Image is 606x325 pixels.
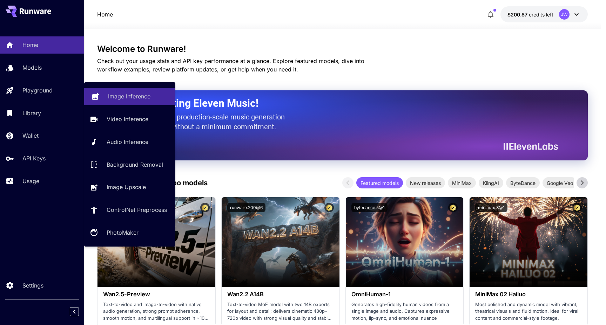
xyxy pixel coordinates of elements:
p: API Keys [22,154,46,162]
h3: OmniHuman‑1 [351,291,458,298]
span: ByteDance [506,179,540,187]
button: Collapse sidebar [70,307,79,316]
p: Audio Inference [107,138,148,146]
img: alt [222,197,339,287]
nav: breadcrumb [97,10,113,19]
p: PhotoMaker [107,228,139,237]
a: Background Removal [84,156,175,173]
button: Certified Model – Vetted for best performance and includes a commercial license. [324,203,334,212]
button: Certified Model – Vetted for best performance and includes a commercial license. [200,203,210,212]
p: Text-to-video and image-to-video with native audio generation, strong prompt adherence, smooth mo... [103,301,210,322]
button: $200.87156 [500,6,588,22]
h3: Welcome to Runware! [97,44,588,54]
div: JW [559,9,570,20]
p: The only way to get production-scale music generation from Eleven Labs without a minimum commitment. [115,112,290,132]
p: ControlNet Preprocess [107,206,167,214]
img: alt [470,197,587,287]
p: Image Upscale [107,183,146,191]
h2: Now Supporting Eleven Music! [115,97,553,110]
a: PhotoMaker [84,224,175,241]
p: Playground [22,86,53,95]
span: Check out your usage stats and API key performance at a glance. Explore featured models, dive int... [97,57,364,73]
p: Home [97,10,113,19]
p: Models [22,63,42,72]
a: Video Inference [84,111,175,128]
div: $200.87156 [507,11,553,18]
p: Video Inference [107,115,148,123]
button: Certified Model – Vetted for best performance and includes a commercial license. [448,203,458,212]
p: Home [22,41,38,49]
button: bytedance:5@1 [351,203,388,212]
p: Generates high-fidelity human videos from a single image and audio. Captures expressive motion, l... [351,301,458,322]
p: Library [22,109,41,117]
p: Image Inference [108,92,150,101]
button: runware:200@6 [227,203,265,212]
button: Certified Model – Vetted for best performance and includes a commercial license. [572,203,582,212]
span: KlingAI [479,179,503,187]
a: ControlNet Preprocess [84,201,175,219]
span: MiniMax [448,179,476,187]
a: Audio Inference [84,133,175,151]
img: alt [346,197,464,287]
p: Wallet [22,131,39,140]
a: Image Inference [84,88,175,105]
p: Most polished and dynamic model with vibrant, theatrical visuals and fluid motion. Ideal for vira... [475,301,582,322]
p: Background Removal [107,160,163,169]
p: Usage [22,177,39,185]
span: Featured models [356,179,403,187]
p: Settings [22,281,43,290]
p: Text-to-video MoE model with two 14B experts for layout and detail; delivers cinematic 480p–720p ... [227,301,334,322]
span: Google Veo [543,179,577,187]
span: credits left [529,12,553,18]
h3: MiniMax 02 Hailuo [475,291,582,298]
button: minimax:3@1 [475,203,507,212]
div: Collapse sidebar [75,305,84,318]
span: $200.87 [507,12,529,18]
a: Image Upscale [84,179,175,196]
span: New releases [406,179,445,187]
h3: Wan2.5-Preview [103,291,210,298]
h3: Wan2.2 A14B [227,291,334,298]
